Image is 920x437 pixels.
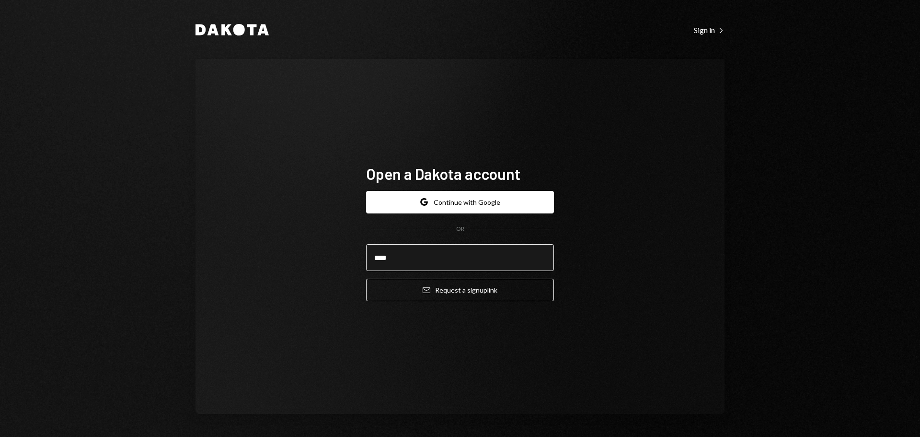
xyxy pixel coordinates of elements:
div: Sign in [694,25,724,35]
h1: Open a Dakota account [366,164,554,183]
button: Continue with Google [366,191,554,213]
div: OR [456,225,464,233]
button: Request a signuplink [366,279,554,301]
a: Sign in [694,24,724,35]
